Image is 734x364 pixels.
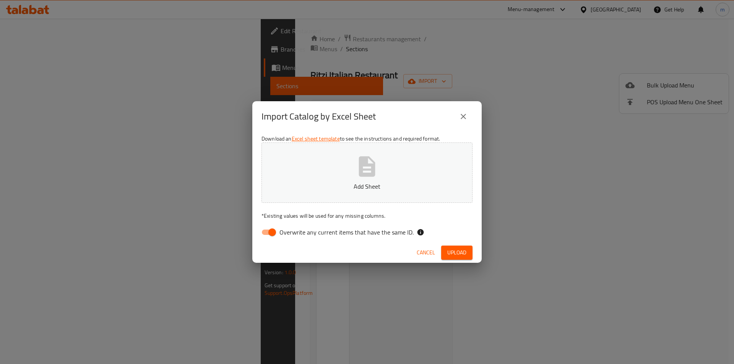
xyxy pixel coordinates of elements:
span: Upload [447,248,466,257]
svg: If the overwrite option isn't selected, then the items that match an existing ID will be ignored ... [417,228,424,236]
button: Cancel [414,246,438,260]
span: Cancel [417,248,435,257]
h2: Import Catalog by Excel Sheet [261,110,376,123]
button: Upload [441,246,473,260]
p: Add Sheet [273,182,461,191]
button: close [454,107,473,126]
button: Add Sheet [261,142,473,203]
a: Excel sheet template [292,134,340,144]
div: Download an to see the instructions and required format. [252,132,482,243]
p: Existing values will be used for any missing columns. [261,212,473,220]
span: Overwrite any current items that have the same ID. [279,228,414,237]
